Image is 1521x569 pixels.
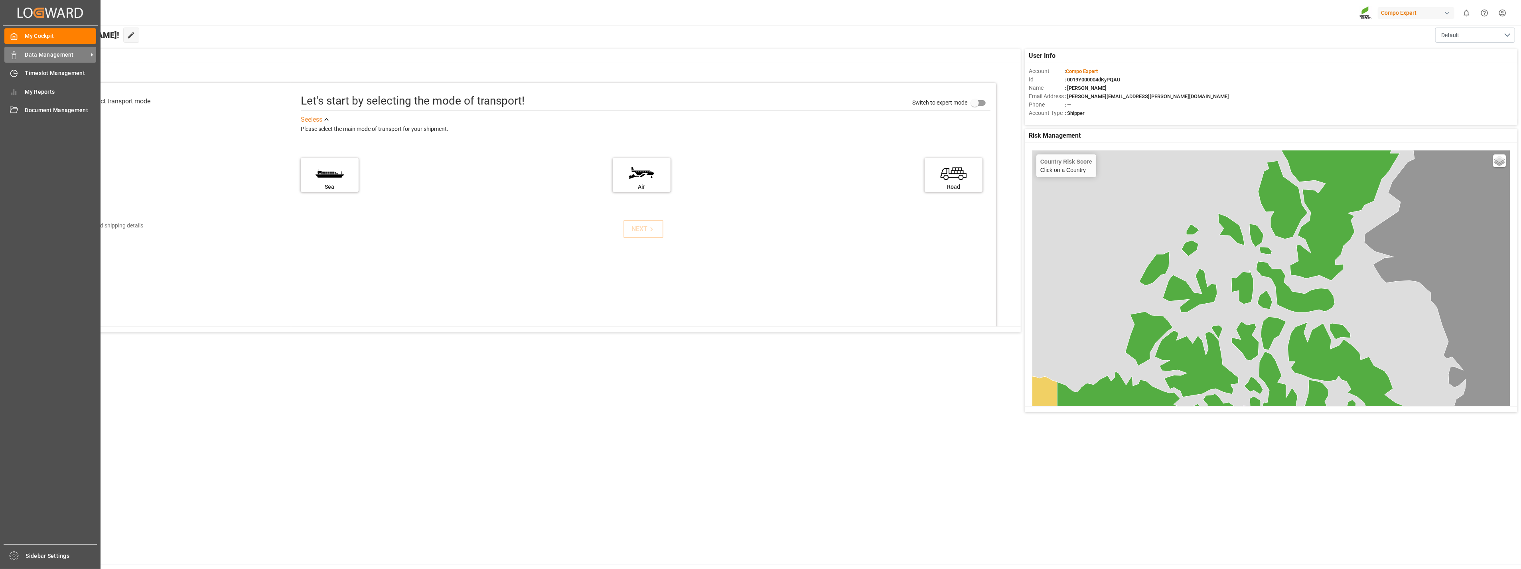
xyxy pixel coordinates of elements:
span: Risk Management [1029,131,1081,140]
button: open menu [1435,28,1515,43]
span: Switch to expert mode [912,99,967,106]
img: Screenshot%202023-09-29%20at%2010.02.21.png_1712312052.png [1359,6,1372,20]
div: Sea [305,183,355,191]
div: NEXT [631,224,656,234]
h4: Country Risk Score [1040,158,1092,165]
div: Air [617,183,667,191]
span: Email Address [1029,92,1065,101]
button: Compo Expert [1378,5,1458,20]
span: Account Type [1029,109,1065,117]
div: Let's start by selecting the mode of transport! [301,93,525,109]
span: Data Management [25,51,88,59]
span: Name [1029,84,1065,92]
span: User Info [1029,51,1055,61]
span: Compo Expert [1066,68,1098,74]
span: Id [1029,75,1065,84]
span: : [PERSON_NAME][EMAIL_ADDRESS][PERSON_NAME][DOMAIN_NAME] [1065,93,1229,99]
div: Please select the main mode of transport for your shipment. [301,124,990,134]
span: My Cockpit [25,32,97,40]
div: Add shipping details [94,221,144,230]
span: My Reports [25,88,97,96]
a: Timeslot Management [4,65,96,81]
div: Select transport mode [89,97,150,106]
span: Phone [1029,101,1065,109]
button: NEXT [623,220,663,238]
a: My Cockpit [4,28,96,44]
span: Hello [PERSON_NAME]! [34,28,119,43]
span: Default [1441,31,1459,40]
a: Layers [1493,154,1506,167]
span: Account [1029,67,1065,75]
span: : 0019Y000004dKyPQAU [1065,77,1121,83]
div: Click on a Country [1040,158,1092,173]
span: : [PERSON_NAME] [1065,85,1107,91]
span: : Shipper [1065,110,1085,116]
button: show 0 new notifications [1458,4,1476,22]
span: Document Management [25,106,97,115]
span: Sidebar Settings [26,552,97,560]
span: Timeslot Management [25,69,97,77]
span: : — [1065,102,1071,108]
div: Compo Expert [1378,7,1454,19]
a: My Reports [4,84,96,99]
button: Help Center [1476,4,1493,22]
div: See less [301,115,322,124]
span: : [1065,68,1098,74]
div: Road [929,183,978,191]
a: Document Management [4,103,96,118]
